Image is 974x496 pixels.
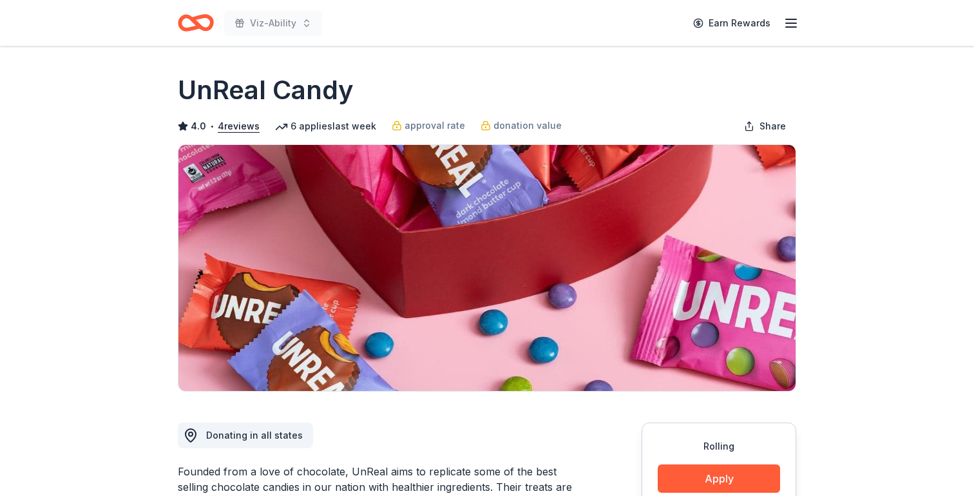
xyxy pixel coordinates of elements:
span: 4.0 [191,119,206,134]
a: donation value [481,118,562,133]
button: Share [734,113,796,139]
button: Apply [658,464,780,493]
span: donation value [493,118,562,133]
a: approval rate [392,118,465,133]
span: Donating in all states [206,430,303,441]
img: Image for UnReal Candy [178,145,796,391]
div: Rolling [658,439,780,454]
button: 4reviews [218,119,260,134]
button: Viz-Ability [224,10,322,36]
div: 6 applies last week [275,119,376,134]
a: Earn Rewards [685,12,778,35]
h1: UnReal Candy [178,72,354,108]
span: • [210,121,215,131]
span: Viz-Ability [250,15,296,31]
span: approval rate [405,118,465,133]
a: Home [178,8,214,38]
span: Share [759,119,786,134]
